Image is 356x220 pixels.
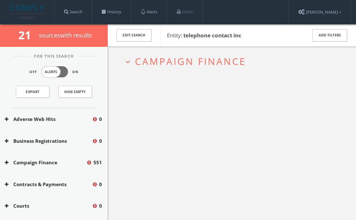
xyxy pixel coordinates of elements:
[117,29,151,41] button: Edit Search
[29,69,37,75] span: Off
[99,202,102,210] span: 0
[93,159,102,166] span: 551
[99,181,102,188] span: 0
[10,5,45,19] img: illumis
[135,55,246,68] span: Campaign Finance
[124,58,132,66] i: expand_more
[5,202,92,210] button: Courts
[5,159,86,166] button: Campaign Finance
[58,86,92,98] button: Hide Empty
[18,28,36,42] span: 21
[29,53,79,60] span: For This Search
[39,31,92,39] span: source s with results
[124,56,345,66] button: expand_moreCampaign Finance
[99,137,102,145] span: 0
[16,86,49,98] a: Export
[99,116,102,123] span: 0
[5,181,92,188] button: Contracts & Payments
[312,29,347,41] button: Add Filters
[72,69,79,75] span: On
[183,32,241,39] b: telephone contact inc
[167,32,241,39] span: Entity:
[5,137,92,145] button: Business Registrations
[5,116,92,123] button: Adverse Web Hits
